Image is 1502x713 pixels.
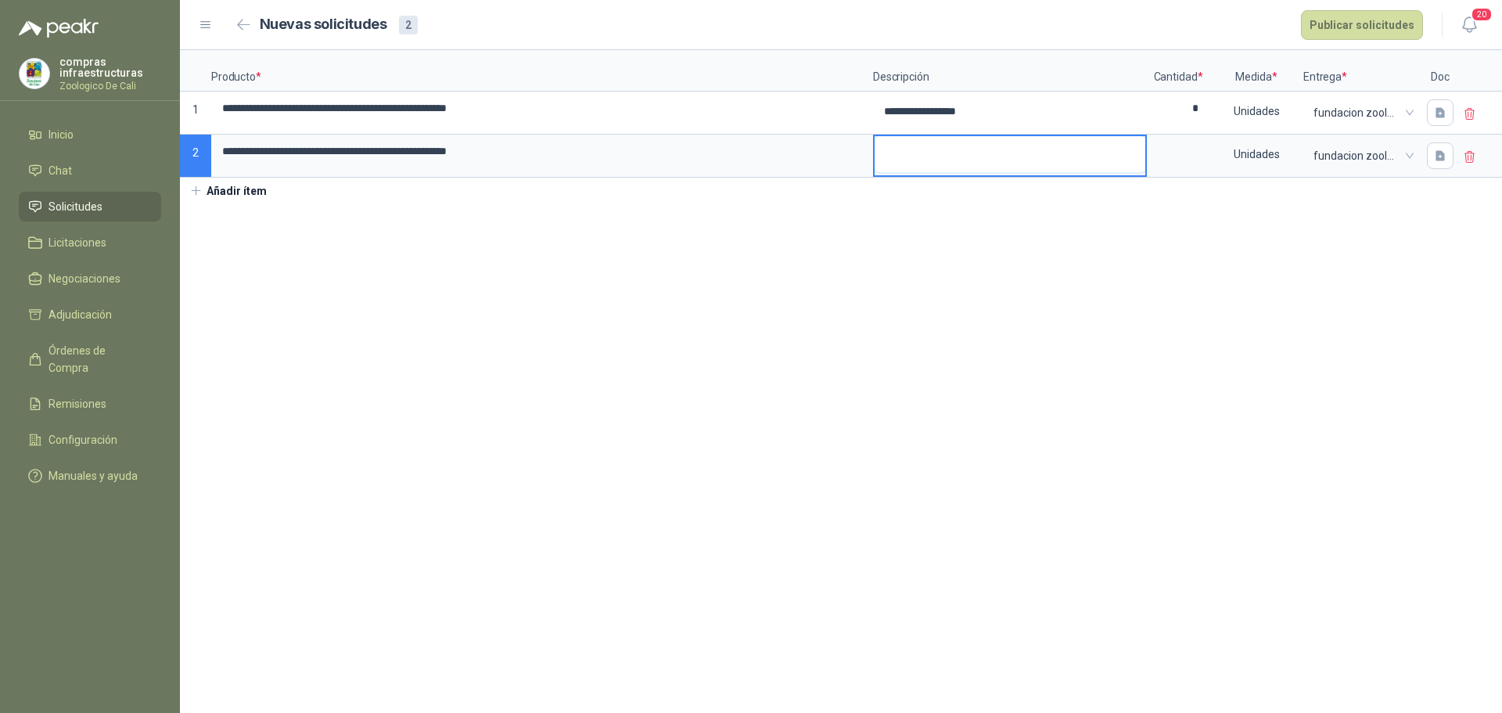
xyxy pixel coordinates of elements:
[49,270,120,287] span: Negociaciones
[20,59,49,88] img: Company Logo
[180,92,211,135] p: 1
[211,50,873,92] p: Producto
[49,126,74,143] span: Inicio
[19,120,161,149] a: Inicio
[1313,144,1410,167] span: fundacion zoologica de cali
[1421,50,1460,92] p: Doc
[1211,136,1302,172] div: Unidades
[180,135,211,178] p: 2
[49,162,72,179] span: Chat
[59,81,161,91] p: Zoologico De Cali
[1301,10,1423,40] button: Publicar solicitudes
[1147,50,1209,92] p: Cantidad
[19,228,161,257] a: Licitaciones
[19,19,99,38] img: Logo peakr
[59,56,161,78] p: compras infraestructuras
[49,431,117,448] span: Configuración
[49,395,106,412] span: Remisiones
[1455,11,1483,39] button: 20
[1303,50,1421,92] p: Entrega
[49,234,106,251] span: Licitaciones
[399,16,418,34] div: 2
[19,192,161,221] a: Solicitudes
[19,264,161,293] a: Negociaciones
[19,336,161,383] a: Órdenes de Compra
[1209,50,1303,92] p: Medida
[49,198,102,215] span: Solicitudes
[180,178,276,204] button: Añadir ítem
[1471,7,1493,22] span: 20
[49,467,138,484] span: Manuales y ayuda
[19,425,161,455] a: Configuración
[49,306,112,323] span: Adjudicación
[19,300,161,329] a: Adjudicación
[19,156,161,185] a: Chat
[19,389,161,419] a: Remisiones
[873,50,1147,92] p: Descripción
[19,461,161,491] a: Manuales y ayuda
[49,342,146,376] span: Órdenes de Compra
[1313,101,1410,124] span: fundacion zoologica de cali
[1211,93,1302,129] div: Unidades
[260,13,387,36] h2: Nuevas solicitudes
